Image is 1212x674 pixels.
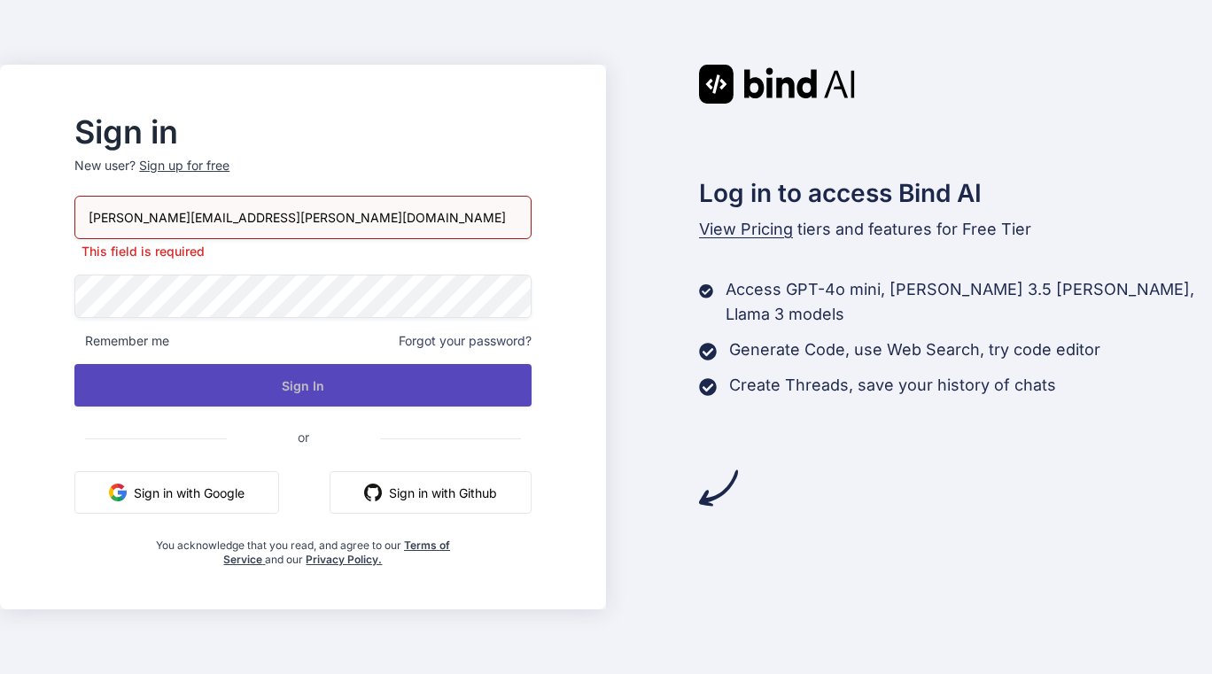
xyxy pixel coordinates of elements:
[729,337,1100,362] p: Generate Code, use Web Search, try code editor
[74,332,169,350] span: Remember me
[151,528,455,567] div: You acknowledge that you read, and agree to our and our
[227,415,380,459] span: or
[699,469,738,507] img: arrow
[74,471,279,514] button: Sign in with Google
[330,471,532,514] button: Sign in with Github
[74,243,531,260] p: This field is required
[699,217,1212,242] p: tiers and features for Free Tier
[74,157,531,196] p: New user?
[364,484,382,501] img: github
[729,373,1056,398] p: Create Threads, save your history of chats
[74,118,531,146] h2: Sign in
[74,364,531,407] button: Sign In
[726,277,1212,327] p: Access GPT-4o mini, [PERSON_NAME] 3.5 [PERSON_NAME], Llama 3 models
[699,174,1212,212] h2: Log in to access Bind AI
[74,196,531,239] input: Login or Email
[223,538,450,566] a: Terms of Service
[139,157,229,174] div: Sign up for free
[109,484,127,501] img: google
[699,220,793,238] span: View Pricing
[699,65,855,104] img: Bind AI logo
[306,553,382,566] a: Privacy Policy.
[399,332,532,350] span: Forgot your password?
